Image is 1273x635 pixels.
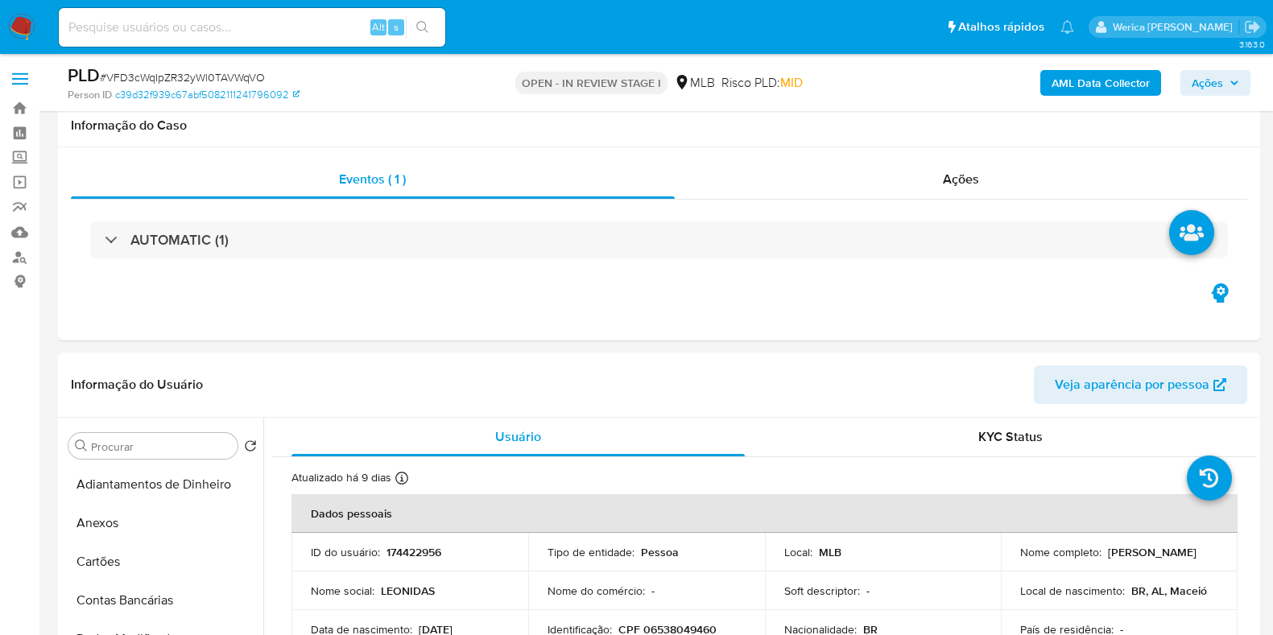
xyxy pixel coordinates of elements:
[674,74,715,92] div: MLB
[59,17,445,38] input: Pesquise usuários ou casos...
[1060,20,1074,34] a: Notificações
[721,74,803,92] span: Risco PLD:
[291,470,391,485] p: Atualizado há 9 dias
[641,545,679,559] p: Pessoa
[394,19,399,35] span: s
[1020,545,1101,559] p: Nome completo :
[1020,583,1125,598] p: Local de nascimento :
[62,504,263,542] button: Anexos
[1113,19,1238,35] p: werica.jgaldencio@mercadolivre.com
[943,170,979,188] span: Ações
[381,583,435,598] p: LEONIDAS
[1244,19,1261,35] a: Sair
[1180,70,1250,96] button: Ações
[1040,70,1161,96] button: AML Data Collector
[495,427,541,446] span: Usuário
[1052,70,1150,96] b: AML Data Collector
[90,221,1228,258] div: AUTOMATIC (1)
[75,439,88,452] button: Procurar
[68,62,100,88] b: PLD
[406,16,439,39] button: search-icon
[91,439,231,454] input: Procurar
[62,581,263,620] button: Contas Bancárias
[130,231,229,249] h3: AUTOMATIC (1)
[291,494,1238,533] th: Dados pessoais
[372,19,385,35] span: Alt
[311,545,380,559] p: ID do usuário :
[780,73,803,92] span: MID
[62,465,263,504] button: Adiantamentos de Dinheiro
[784,545,812,559] p: Local :
[515,72,667,94] p: OPEN - IN REVIEW STAGE I
[866,583,870,598] p: -
[71,118,1247,134] h1: Informação do Caso
[311,583,374,598] p: Nome social :
[1131,583,1207,598] p: BR, AL, Maceió
[71,377,203,393] h1: Informação do Usuário
[1108,545,1197,559] p: [PERSON_NAME]
[100,69,265,85] span: # VFD3cWqIpZR32yWl0TAVWqVO
[62,542,263,581] button: Cartões
[68,88,112,102] b: Person ID
[1192,70,1223,96] span: Ações
[819,545,841,559] p: MLB
[1034,365,1247,404] button: Veja aparência por pessoa
[548,583,645,598] p: Nome do comércio :
[244,439,257,457] button: Retornar ao pedido padrão
[115,88,300,102] a: c39d32f939c67abf5082111241796092
[548,545,634,559] p: Tipo de entidade :
[651,583,655,598] p: -
[1055,365,1209,404] span: Veja aparência por pessoa
[386,545,441,559] p: 174422956
[958,19,1044,35] span: Atalhos rápidos
[784,583,860,598] p: Soft descriptor :
[339,170,406,188] span: Eventos ( 1 )
[978,427,1043,446] span: KYC Status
